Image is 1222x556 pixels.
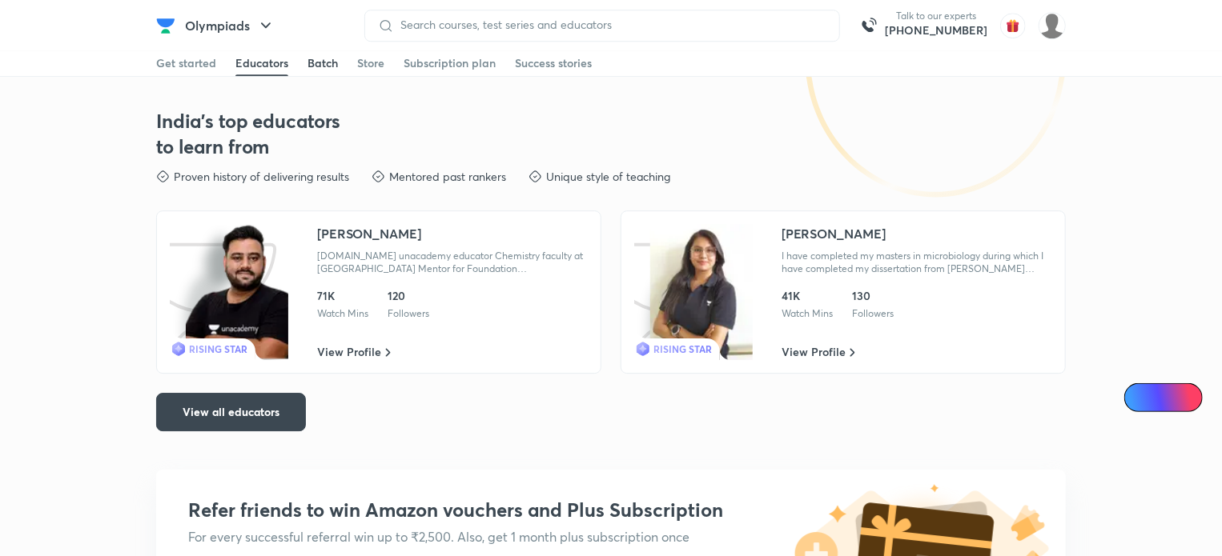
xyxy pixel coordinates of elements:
img: class [186,224,288,360]
img: Shrihari [1039,12,1066,39]
div: Subscription plan [404,55,496,71]
div: Followers [388,307,429,320]
img: Company Logo [156,16,175,35]
div: Watch Mins [782,307,833,320]
a: Success stories [515,50,592,76]
img: avatar [1000,13,1026,38]
a: Subscription plan [404,50,496,76]
div: [PERSON_NAME] [782,224,886,243]
span: View all educators [183,404,279,420]
img: Icon [1134,391,1147,404]
div: I have completed my masters in microbiology during which I have completed my dissertation from [P... [782,250,1052,275]
a: Batch [308,50,338,76]
input: Search courses, test series and educators [394,18,826,31]
div: Educators [235,55,288,71]
div: [DOMAIN_NAME] unacademy educator Chemistry faculty at [GEOGRAPHIC_DATA] Mentor for Foundation JEE... [317,250,588,275]
button: View all educators [156,393,306,431]
span: Ai Doubts [1151,391,1193,404]
img: icon [634,224,754,360]
div: 41K [782,288,833,304]
img: class [650,224,753,360]
div: Get started [156,55,216,71]
div: Store [357,55,384,71]
div: 130 [852,288,894,304]
div: 120 [388,288,429,304]
h3: India's top educators to learn from [156,108,342,159]
a: iconclassRISING STAR[PERSON_NAME][DOMAIN_NAME] unacademy educator Chemistry faculty at [GEOGRAPHI... [156,210,601,374]
p: Mentored past rankers [389,169,506,185]
a: iconclassRISING STAR[PERSON_NAME]I have completed my masters in microbiology during which I have ... [621,210,1066,374]
div: Batch [308,55,338,71]
img: call-us [853,10,885,42]
p: Talk to our experts [885,10,987,22]
div: [PERSON_NAME] [317,224,421,243]
p: Proven history of delivering results [174,169,349,185]
button: Olympiads [175,10,285,42]
a: View Profile [782,344,855,360]
h3: Refer friends to win Amazon vouchers and Plus Subscription [188,498,723,522]
a: [PHONE_NUMBER] [885,22,987,38]
span: View Profile [782,344,846,360]
span: RISING STAR [653,342,712,355]
h5: For every successful referral win up to ₹2,500. Also, get 1 month plus subscription once [188,527,723,546]
a: Get started [156,50,216,76]
a: Educators [235,50,288,76]
span: View Profile [317,344,381,360]
img: icon [170,224,289,360]
div: Watch Mins [317,307,368,320]
a: Store [357,50,384,76]
span: RISING STAR [189,342,247,355]
div: 71K [317,288,368,304]
p: Unique style of teaching [546,169,670,185]
a: Ai Doubts [1124,383,1203,412]
a: View Profile [317,344,391,360]
div: Followers [852,307,894,320]
div: Success stories [515,55,592,71]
